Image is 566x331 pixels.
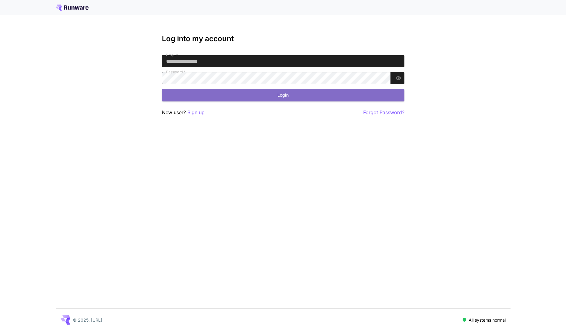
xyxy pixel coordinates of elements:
label: Password [166,69,186,74]
button: Forgot Password? [363,109,404,116]
button: toggle password visibility [393,73,404,84]
p: All systems normal [469,317,506,323]
label: Email [166,52,178,58]
p: © 2025, [URL] [73,317,102,323]
h3: Log into my account [162,35,404,43]
button: Sign up [187,109,205,116]
p: New user? [162,109,205,116]
button: Login [162,89,404,101]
